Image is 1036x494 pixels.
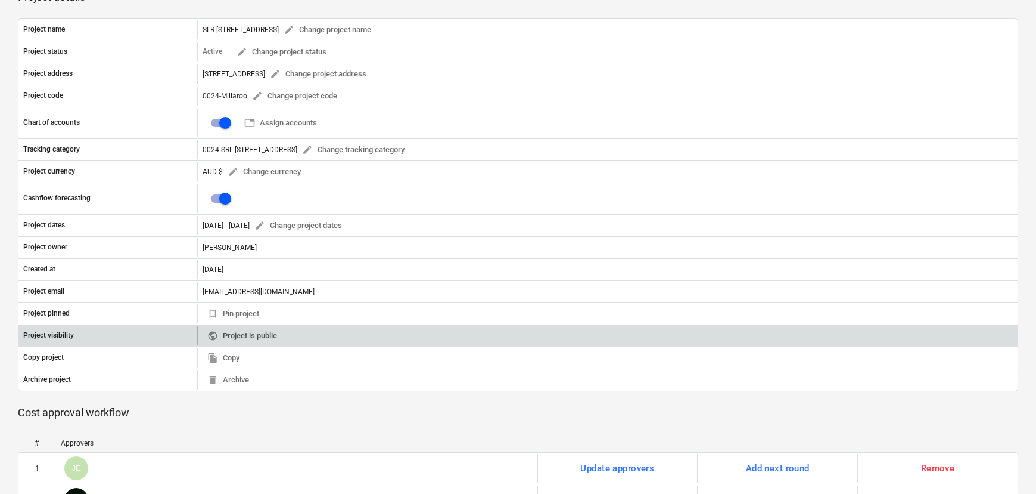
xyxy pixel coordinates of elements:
[203,371,254,390] button: Archive
[252,89,337,103] span: Change project code
[23,439,51,447] div: #
[203,167,223,175] span: AUD $
[23,118,80,128] p: Chart of accounts
[302,144,313,155] span: edit
[207,375,218,385] span: delete
[203,327,282,345] button: Project is public
[228,165,301,179] span: Change currency
[23,375,71,385] p: Archive project
[746,461,810,476] div: Add next round
[232,43,331,61] button: Change project status
[23,47,67,57] p: Project status
[284,23,371,37] span: Change project name
[265,65,371,84] button: Change project address
[244,118,255,128] span: table
[223,163,306,181] button: Change currency
[203,349,244,368] button: Copy
[237,47,247,57] span: edit
[23,91,63,101] p: Project code
[197,260,1018,279] div: [DATE]
[580,461,654,476] div: Update approvers
[207,307,259,321] span: Pin project
[239,114,322,132] button: Assign accounts
[228,166,238,177] span: edit
[254,219,342,233] span: Change project dates
[71,464,81,473] span: JE
[203,47,222,57] p: Active
[23,166,75,177] p: Project currency
[254,220,265,231] span: edit
[207,351,239,365] span: Copy
[203,141,409,159] div: 0024 SRL [STREET_ADDRESS]
[23,353,64,363] p: Copy project
[252,91,263,101] span: edit
[302,143,405,157] span: Change tracking category
[23,24,65,35] p: Project name
[207,329,277,343] span: Project is public
[203,21,376,39] div: SLR [STREET_ADDRESS]
[270,69,281,79] span: edit
[61,439,533,447] div: Approvers
[574,456,661,480] button: Update approvers
[23,69,73,79] p: Project address
[250,217,347,235] button: Change project dates
[23,193,91,203] p: Cashflow forecasting
[207,353,218,363] span: file_copy
[914,456,962,480] button: Remove
[23,286,64,297] p: Project email
[23,308,70,319] p: Project pinned
[197,282,1018,301] div: [EMAIL_ADDRESS][DOMAIN_NAME]
[244,116,317,130] span: Assign accounts
[23,242,67,252] p: Project owner
[23,264,55,274] p: Created at
[203,221,250,230] div: [DATE] - [DATE]
[203,305,264,323] button: Pin project
[284,24,294,35] span: edit
[36,464,40,473] div: 1
[18,406,1018,420] p: Cost approval workflow
[23,331,74,341] p: Project visibility
[921,461,955,476] div: Remove
[23,144,80,155] p: Tracking category
[203,87,342,106] div: 0024-Millaroo
[207,308,218,319] span: bookmark_border
[247,87,342,106] button: Change project code
[297,141,409,159] button: Change tracking category
[203,65,371,84] div: [STREET_ADDRESS]
[739,456,816,480] button: Add next round
[23,220,65,230] p: Project dates
[270,67,366,81] span: Change project address
[279,21,376,39] button: Change project name
[197,238,1018,257] div: [PERSON_NAME]
[64,456,88,480] div: Jason Escobar
[207,373,249,387] span: Archive
[207,331,218,341] span: public
[237,45,326,59] span: Change project status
